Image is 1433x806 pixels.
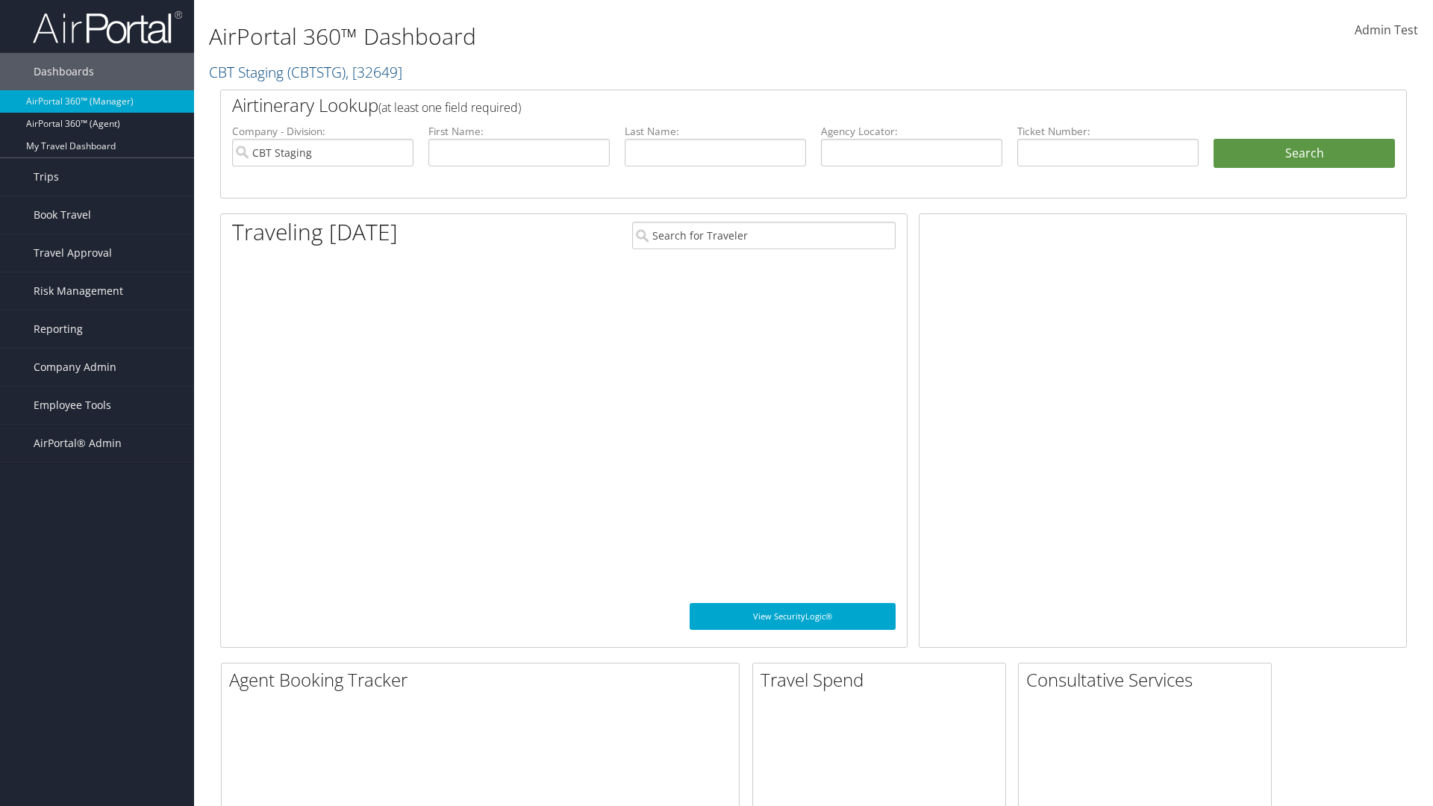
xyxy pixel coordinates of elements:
a: Admin Test [1355,7,1418,54]
a: View SecurityLogic® [690,603,896,630]
span: Book Travel [34,196,91,234]
label: Ticket Number: [1017,124,1199,139]
span: Employee Tools [34,387,111,424]
h2: Agent Booking Tracker [229,667,739,693]
span: , [ 32649 ] [346,62,402,82]
span: (at least one field required) [378,99,521,116]
h1: AirPortal 360™ Dashboard [209,21,1015,52]
span: AirPortal® Admin [34,425,122,462]
label: Last Name: [625,124,806,139]
span: Dashboards [34,53,94,90]
input: Search for Traveler [632,222,896,249]
span: Risk Management [34,272,123,310]
h2: Travel Spend [761,667,1005,693]
img: airportal-logo.png [33,10,182,45]
label: First Name: [428,124,610,139]
span: Reporting [34,310,83,348]
span: ( CBTSTG ) [287,62,346,82]
label: Agency Locator: [821,124,1002,139]
h1: Traveling [DATE] [232,216,398,248]
span: Trips [34,158,59,196]
button: Search [1214,139,1395,169]
span: Company Admin [34,349,116,386]
h2: Consultative Services [1026,667,1271,693]
a: CBT Staging [209,62,402,82]
label: Company - Division: [232,124,413,139]
span: Admin Test [1355,22,1418,38]
h2: Airtinerary Lookup [232,93,1296,118]
span: Travel Approval [34,234,112,272]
